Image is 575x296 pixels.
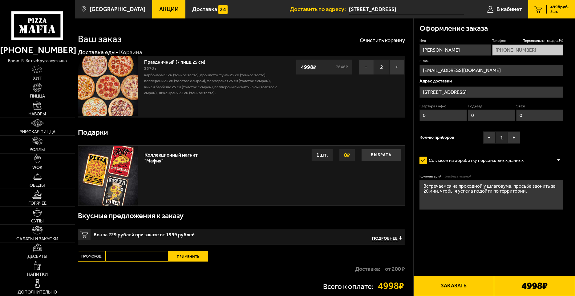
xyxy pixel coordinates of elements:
span: Акции [159,6,179,12]
button: − [358,59,374,75]
h1: Ваш заказ [78,34,122,44]
span: Вок за 229 рублей при заказе от 1999 рублей [94,229,290,237]
s: 7646 ₽ [335,65,349,69]
button: + [389,59,405,75]
span: Кол-во приборов [419,135,454,140]
a: Праздничный (7 пицц 25 см) [144,57,211,65]
h3: Подарки [78,129,108,136]
label: Телефон [492,38,563,43]
span: Супы [31,219,44,223]
span: 2 [374,59,389,75]
strong: 4998 ₽ [378,281,405,290]
span: 2570 г [144,66,157,71]
h3: Оформление заказа [419,25,488,32]
strong: от 200 ₽ [385,266,405,272]
div: 1 шт. [311,149,333,161]
label: Этаж [516,104,563,109]
span: Чугунная улица, 36 [349,4,464,15]
button: Подробнее [372,236,402,241]
span: Подробнее [372,236,398,241]
span: Салаты и закуски [16,237,58,241]
button: Выбрать [361,149,401,161]
span: 2 шт. [550,10,569,14]
a: Доставка еды- [78,49,118,56]
p: Всего к оплате: [323,283,374,290]
a: Коллекционный магнит "Мафия"Выбрать0₽1шт. [78,146,405,206]
label: E-mail [419,58,563,63]
button: + [508,131,520,144]
span: Доставить по адресу: [290,6,349,12]
input: +7 ( [492,44,563,56]
span: 4998 руб. [550,5,569,9]
button: Заказать [413,276,494,296]
span: Роллы [30,148,45,152]
span: Десерты [27,254,47,259]
p: Адрес доставки [419,79,563,83]
span: 1 [496,131,508,144]
label: Квартира / офис [419,104,467,109]
input: @ [419,65,563,76]
label: Согласен на обработку персональных данных [419,154,529,166]
span: Доставка [192,6,217,12]
span: Римская пицца [19,130,55,134]
button: Очистить корзину [360,38,405,43]
span: Пицца [30,94,45,98]
label: Комментарий [419,174,563,179]
input: Ваш адрес доставки [349,4,464,15]
input: Имя [419,44,491,56]
span: Обеды [30,183,45,188]
span: [GEOGRAPHIC_DATA] [90,6,145,12]
span: Хит [33,76,42,81]
strong: 0 ₽ [342,149,352,161]
label: Имя [419,38,491,43]
div: Коллекционный магнит "Мафия" [144,149,201,164]
span: Дополнительно [18,290,57,294]
span: Напитки [27,272,48,277]
span: Персональная скидка 5 % [523,38,563,43]
p: Карбонара 25 см (тонкое тесто), Прошутто Фунги 25 см (тонкое тесто), Пепперони 25 см (толстое с с... [144,72,277,96]
label: Подъезд [468,104,515,109]
h3: Вкусные предложения к заказу [78,212,184,219]
span: В кабинет [496,6,522,12]
button: − [483,131,496,144]
span: (необязательно) [444,174,471,179]
div: Корзина [119,48,142,56]
button: Применить [168,251,208,262]
span: WOK [32,166,43,170]
span: Наборы [28,112,46,116]
label: Промокод: [78,251,106,262]
span: Горячее [28,201,47,206]
p: Доставка: [355,266,380,272]
strong: 4998 ₽ [299,61,318,73]
img: 15daf4d41897b9f0e9f617042186c801.svg [218,5,227,14]
b: 4998 ₽ [521,281,548,290]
